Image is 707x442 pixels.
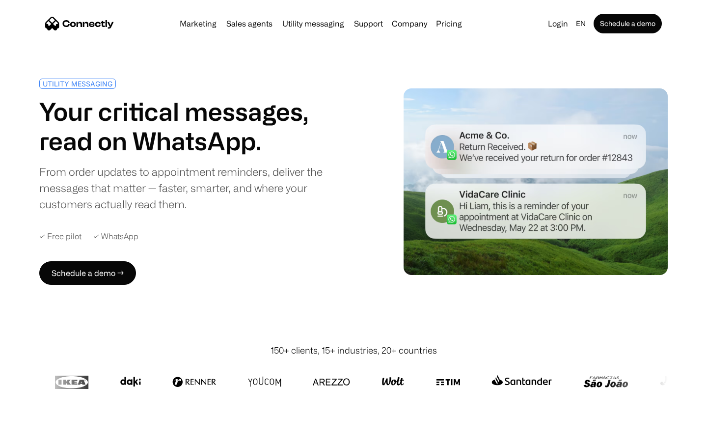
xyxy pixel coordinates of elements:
div: From order updates to appointment reminders, deliver the messages that matter — faster, smarter, ... [39,164,350,212]
a: Sales agents [222,20,276,28]
a: Marketing [176,20,220,28]
a: Schedule a demo [594,14,662,33]
div: Company [392,17,427,30]
h1: Your critical messages, read on WhatsApp. [39,97,350,156]
div: 150+ clients, 15+ industries, 20+ countries [271,344,437,357]
a: Schedule a demo → [39,261,136,285]
div: ✓ Free pilot [39,232,82,241]
a: Utility messaging [278,20,348,28]
a: Login [544,17,572,30]
div: UTILITY MESSAGING [43,80,112,87]
div: ✓ WhatsApp [93,232,138,241]
a: Support [350,20,387,28]
aside: Language selected: English [10,424,59,439]
ul: Language list [20,425,59,439]
div: en [576,17,586,30]
a: Pricing [432,20,466,28]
